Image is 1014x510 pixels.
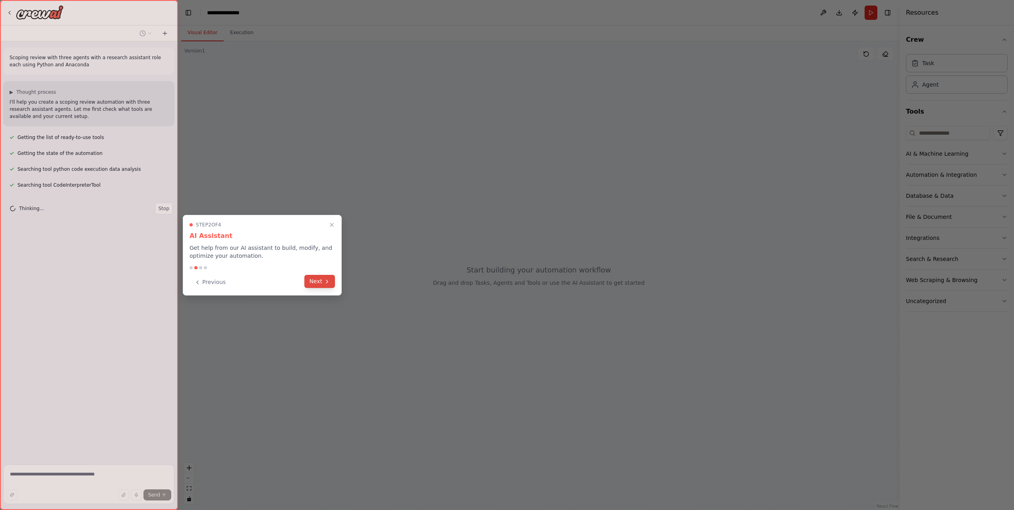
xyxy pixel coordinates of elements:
p: Get help from our AI assistant to build, modify, and optimize your automation. [190,244,335,260]
h3: AI Assistant [190,231,335,241]
button: Next [304,275,335,288]
span: Step 2 of 4 [196,222,221,228]
button: Close walkthrough [327,220,337,230]
button: Previous [190,276,230,289]
button: Hide left sidebar [183,7,194,18]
